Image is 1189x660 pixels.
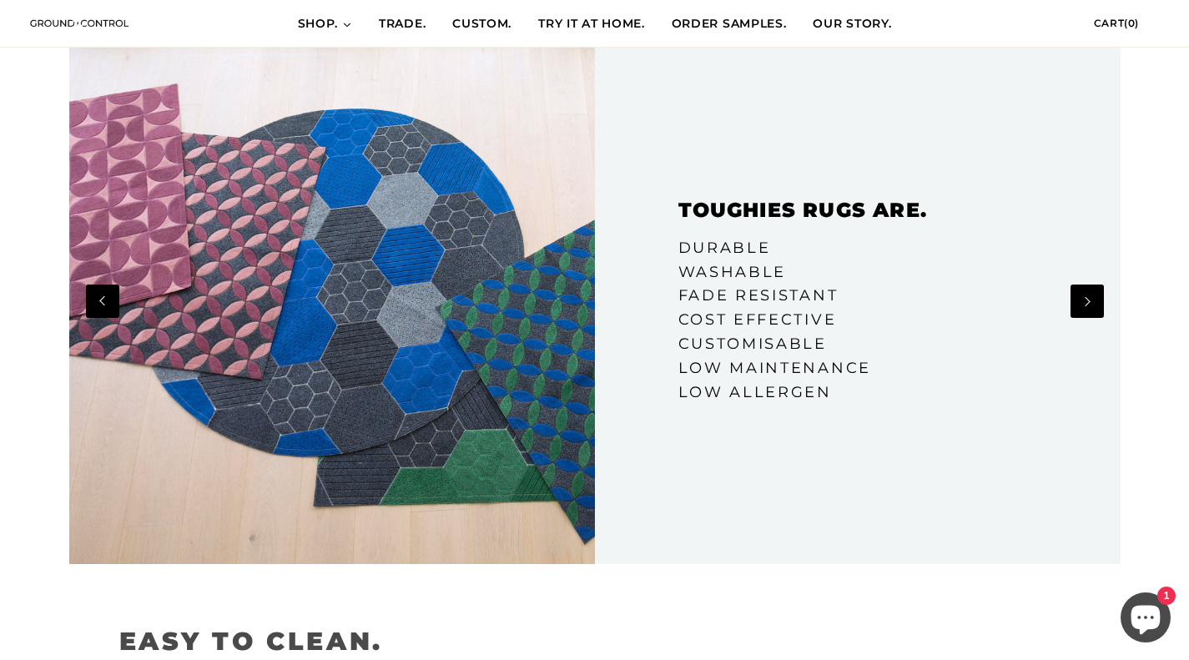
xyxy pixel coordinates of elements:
span: Cart [1094,17,1124,29]
a: ORDER SAMPLES. [658,1,800,48]
span: CUSTOM. [452,16,511,33]
button: Next [1071,285,1104,318]
a: Cart(0) [1094,17,1164,29]
span: TOUGHIES RUGS ARE. [678,198,928,222]
a: OUR STORY. [799,1,904,48]
span: OUR STORY. [813,16,891,33]
span: TRADE. [379,16,426,33]
span: ORDER SAMPLES. [672,16,787,33]
a: SHOP. [285,1,366,48]
span: EASY TO CLEAN. [119,626,383,657]
inbox-online-store-chat: Shopify online store chat [1116,592,1176,647]
a: CUSTOM. [439,1,525,48]
a: TRADE. [365,1,439,48]
span: SHOP. [298,16,339,33]
button: Previous [86,285,119,318]
span: 0 [1128,17,1136,29]
span: TRY IT AT HOME. [538,16,645,33]
span: DURABLE WASHABLE FADE RESISTANT COST EFFECTIVE CUSTOMISABLE LOW MAINTENANCE LOW ALLERGEN [678,236,1037,405]
img: toughies-1670383017376_500x.jpg [69,38,595,564]
a: TRY IT AT HOME. [525,1,658,48]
